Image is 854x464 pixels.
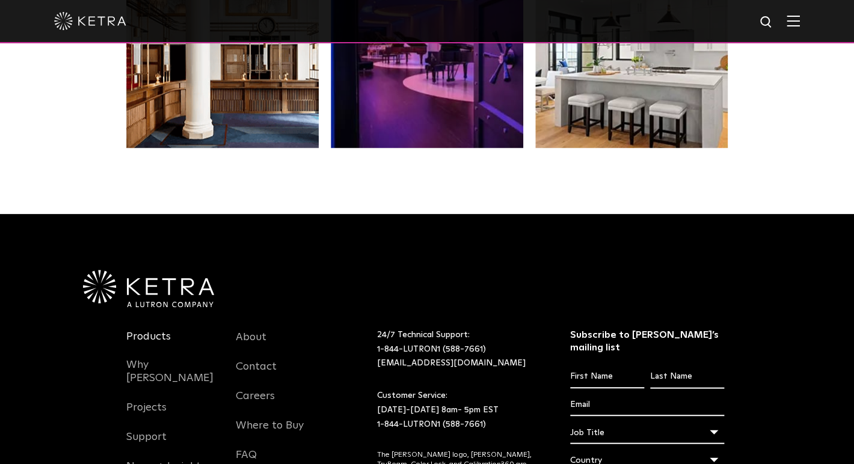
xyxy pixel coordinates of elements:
a: Support [126,430,167,457]
h3: Subscribe to [PERSON_NAME]’s mailing list [570,328,725,353]
a: Why [PERSON_NAME] [126,358,218,398]
a: Where to Buy [236,418,304,446]
a: About [236,330,266,358]
p: Customer Service: [DATE]-[DATE] 8am- 5pm EST [377,389,540,432]
div: Job Title [570,421,725,444]
img: search icon [759,15,774,30]
img: Ketra-aLutronCo_White_RGB [83,270,214,307]
p: 24/7 Technical Support: [377,328,540,371]
a: Projects [126,400,167,428]
input: First Name [570,365,644,388]
input: Last Name [650,365,724,388]
a: Careers [236,389,275,417]
img: Hamburger%20Nav.svg [787,15,800,26]
a: [EMAIL_ADDRESS][DOMAIN_NAME] [377,359,526,367]
a: 1-844-LUTRON1 (588-7661) [377,345,486,353]
a: 1-844-LUTRON1 (588-7661) [377,420,486,429]
input: Email [570,393,725,416]
a: Contact [236,359,277,387]
a: Products [126,330,171,358]
img: ketra-logo-2019-white [54,12,126,30]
